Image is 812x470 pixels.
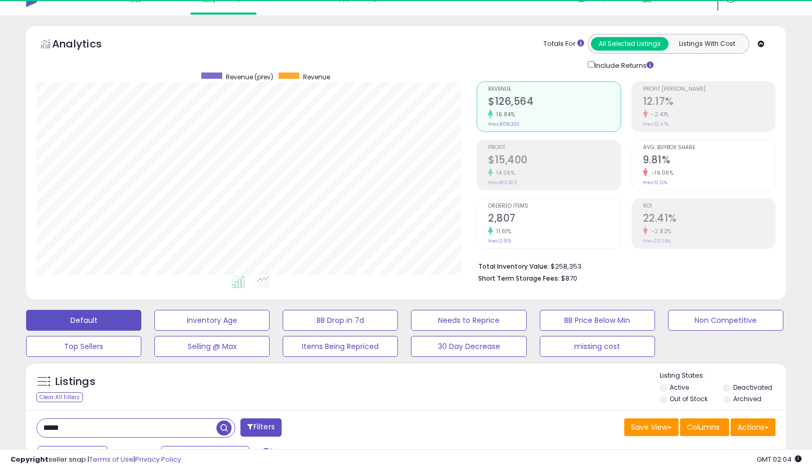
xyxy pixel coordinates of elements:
[543,39,584,49] div: Totals For
[648,227,672,235] small: -2.82%
[26,336,141,357] button: Top Sellers
[303,73,330,81] span: Revenue
[10,455,181,465] div: seller snap | |
[488,95,620,110] h2: $126,564
[643,179,667,186] small: Prev: 12.12%
[670,394,708,403] label: Out of Stock
[731,418,775,436] button: Actions
[643,87,775,92] span: Profit [PERSON_NAME]
[478,262,549,271] b: Total Inventory Value:
[26,310,141,331] button: Default
[52,37,122,54] h5: Analytics
[668,310,783,331] button: Non Competitive
[757,454,802,464] span: 2025-10-9 02:04 GMT
[478,274,560,283] b: Short Term Storage Fees:
[283,310,398,331] button: BB Drop in 7d
[493,227,511,235] small: 11.61%
[591,37,669,51] button: All Selected Listings
[488,121,519,127] small: Prev: $108,320
[488,203,620,209] span: Ordered Items
[488,154,620,168] h2: $15,400
[488,87,620,92] span: Revenue
[643,203,775,209] span: ROI
[561,273,577,283] span: $870
[648,111,669,118] small: -2.41%
[226,73,273,81] span: Revenue (prev)
[89,454,134,464] a: Terms of Use
[660,371,786,381] p: Listing States:
[37,392,83,402] div: Clear All Filters
[680,418,729,436] button: Columns
[493,169,515,177] small: 14.05%
[648,169,674,177] small: -19.06%
[580,59,666,71] div: Include Returns
[643,212,775,226] h2: 22.41%
[161,446,249,464] button: Sep-25 - Oct-01
[668,37,746,51] button: Listings With Cost
[488,145,620,151] span: Profit
[670,383,689,392] label: Active
[283,336,398,357] button: Items Being Repriced
[540,310,655,331] button: BB Price Below Min
[624,418,678,436] button: Save View
[488,179,517,186] small: Prev: $13,503
[540,336,655,357] button: missing cost
[240,418,281,437] button: Filters
[488,238,511,244] small: Prev: 2,515
[154,310,270,331] button: Inventory Age
[733,383,772,392] label: Deactivated
[488,212,620,226] h2: 2,807
[643,238,671,244] small: Prev: 23.06%
[411,336,526,357] button: 30 Day Decrease
[687,422,720,432] span: Columns
[411,310,526,331] button: Needs to Reprice
[154,336,270,357] button: Selling @ Max
[55,375,95,389] h5: Listings
[478,259,768,272] li: $258,353
[135,454,181,464] a: Privacy Policy
[643,145,775,151] span: Avg. Buybox Share
[38,446,107,464] button: Last 7 Days
[643,154,775,168] h2: 9.81%
[733,394,761,403] label: Archived
[10,454,49,464] strong: Copyright
[643,95,775,110] h2: 12.17%
[493,111,515,118] small: 16.84%
[643,121,669,127] small: Prev: 12.47%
